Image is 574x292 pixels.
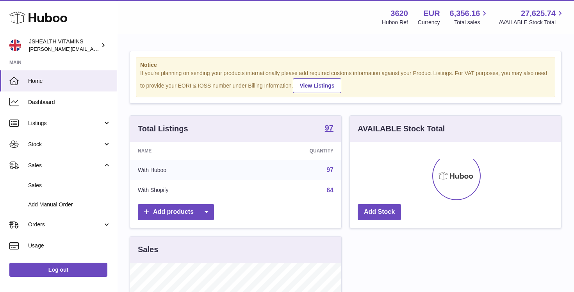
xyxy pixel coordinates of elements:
[130,142,244,160] th: Name
[29,38,99,53] div: JSHEALTH VITAMINS
[423,8,440,19] strong: EUR
[450,8,480,19] span: 6,356.16
[390,8,408,19] strong: 3620
[358,124,445,134] h3: AVAILABLE Stock Total
[9,39,21,51] img: francesca@jshealthvitamins.com
[138,124,188,134] h3: Total Listings
[244,142,341,160] th: Quantity
[499,8,565,26] a: 27,625.74 AVAILABLE Stock Total
[130,160,244,180] td: With Huboo
[521,8,556,19] span: 27,625.74
[499,19,565,26] span: AVAILABLE Stock Total
[325,124,333,133] a: 97
[28,201,111,208] span: Add Manual Order
[326,167,333,173] a: 97
[9,263,107,277] a: Log out
[130,180,244,201] td: With Shopify
[293,78,341,93] a: View Listings
[140,61,551,69] strong: Notice
[418,19,440,26] div: Currency
[454,19,489,26] span: Total sales
[450,8,489,26] a: 6,356.16 Total sales
[326,187,333,193] a: 64
[358,204,401,220] a: Add Stock
[28,77,111,85] span: Home
[28,141,103,148] span: Stock
[28,99,111,106] span: Dashboard
[29,46,157,52] span: [PERSON_NAME][EMAIL_ADDRESS][DOMAIN_NAME]
[28,162,103,169] span: Sales
[28,182,111,189] span: Sales
[325,124,333,132] strong: 97
[138,244,158,255] h3: Sales
[28,221,103,228] span: Orders
[140,70,551,93] div: If you're planning on sending your products internationally please add required customs informati...
[138,204,214,220] a: Add products
[382,19,408,26] div: Huboo Ref
[28,242,111,249] span: Usage
[28,120,103,127] span: Listings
